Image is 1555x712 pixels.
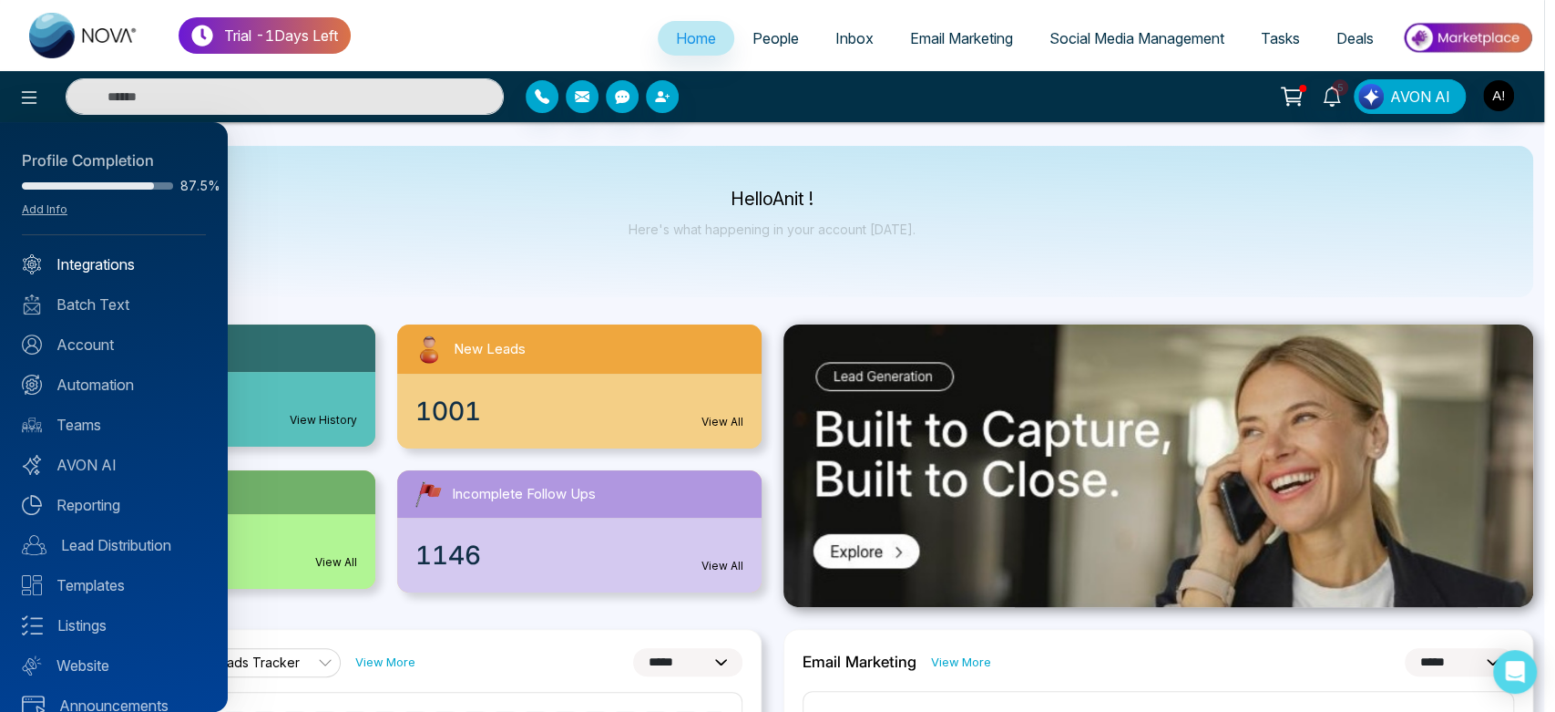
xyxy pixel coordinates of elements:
[22,615,43,635] img: Listings.svg
[22,655,206,676] a: Website
[22,614,206,636] a: Listings
[22,454,206,476] a: AVON AI
[22,455,42,475] img: Avon-AI.svg
[22,334,206,356] a: Account
[22,375,42,395] img: Automation.svg
[22,150,206,173] div: Profile Completion
[180,180,206,192] span: 87.5%
[22,253,206,275] a: Integrations
[22,374,206,396] a: Automation
[22,294,206,315] a: Batch Text
[22,335,42,355] img: Account.svg
[22,414,206,436] a: Teams
[22,655,42,676] img: Website.svg
[22,254,42,274] img: Integrated.svg
[1493,650,1537,694] div: Open Intercom Messenger
[22,294,42,315] img: batch_text_white.png
[22,534,206,556] a: Lead Distribution
[22,495,42,515] img: Reporting.svg
[22,535,46,555] img: Lead-dist.svg
[22,575,42,595] img: Templates.svg
[22,574,206,596] a: Templates
[22,415,42,435] img: team.svg
[22,494,206,516] a: Reporting
[22,202,67,216] a: Add Info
